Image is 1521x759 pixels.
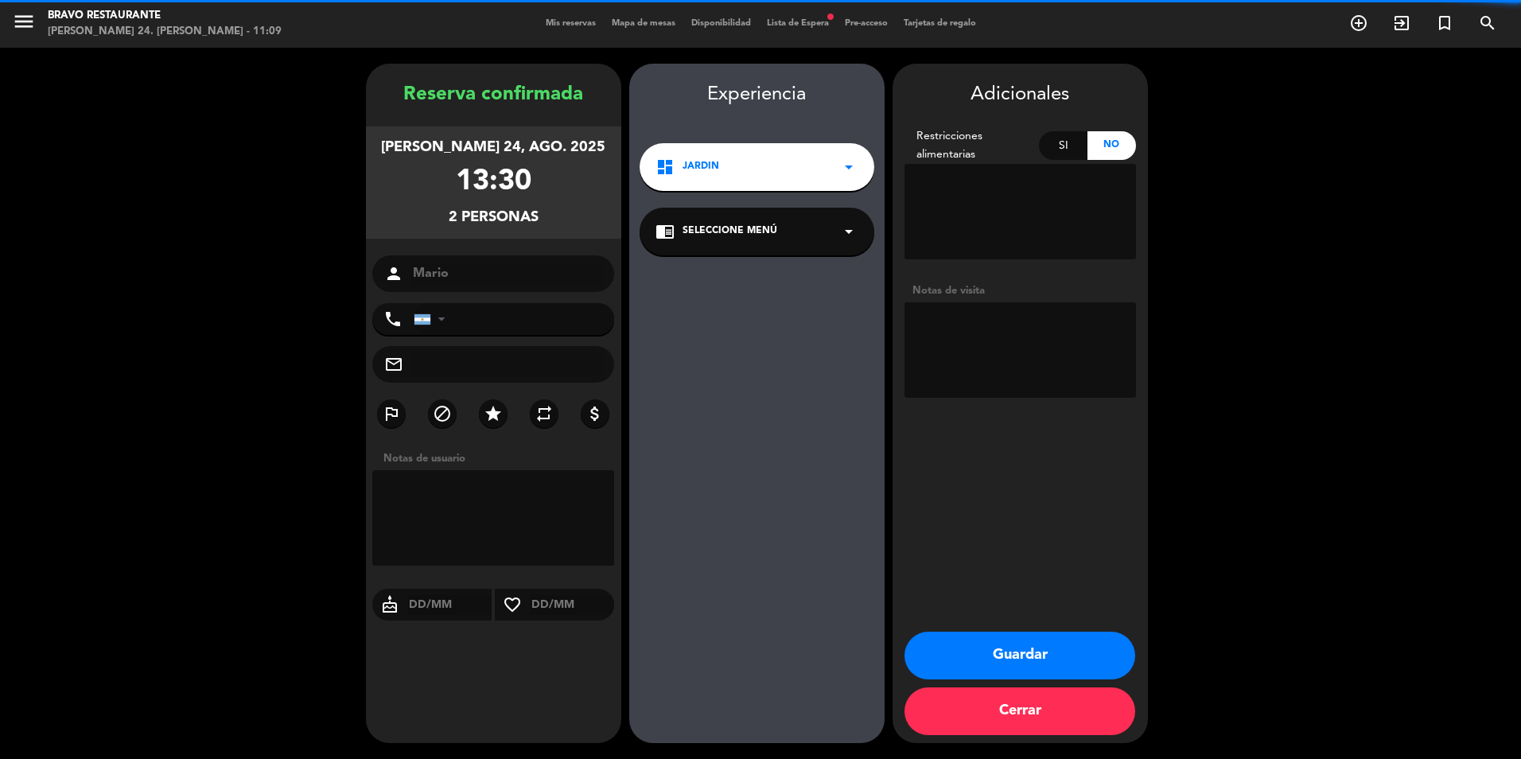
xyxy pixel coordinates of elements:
i: arrow_drop_down [839,158,858,177]
button: menu [12,10,36,39]
div: Notas de usuario [375,450,621,467]
div: Reserva confirmada [366,80,621,111]
input: DD/MM [530,595,615,615]
div: Adicionales [904,80,1136,111]
i: favorite_border [495,595,530,614]
i: attach_money [585,404,605,423]
button: Cerrar [904,687,1135,735]
div: Notas de visita [904,282,1136,299]
span: Seleccione Menú [683,224,777,239]
div: [PERSON_NAME] 24. [PERSON_NAME] - 11:09 [48,24,282,40]
i: chrome_reader_mode [655,222,675,241]
span: fiber_manual_record [826,12,835,21]
div: Experiencia [629,80,885,111]
i: repeat [535,404,554,423]
button: Guardar [904,632,1135,679]
i: person [384,264,403,283]
div: 13:30 [456,159,531,206]
i: cake [372,595,407,614]
i: exit_to_app [1392,14,1411,33]
i: menu [12,10,36,33]
div: Bravo Restaurante [48,8,282,24]
div: 2 personas [449,206,539,229]
i: outlined_flag [382,404,401,423]
i: phone [383,309,403,329]
i: search [1478,14,1497,33]
div: Si [1039,131,1087,160]
span: Tarjetas de regalo [896,19,984,28]
span: Mis reservas [538,19,604,28]
div: [PERSON_NAME] 24, ago. 2025 [381,136,605,159]
i: add_circle_outline [1349,14,1368,33]
i: mail_outline [384,355,403,374]
i: star [484,404,503,423]
i: block [433,404,452,423]
span: Mapa de mesas [604,19,683,28]
input: DD/MM [407,595,492,615]
div: No [1087,131,1136,160]
span: Disponibilidad [683,19,759,28]
span: Jardin [683,159,719,175]
i: arrow_drop_down [839,222,858,241]
span: Pre-acceso [837,19,896,28]
i: dashboard [655,158,675,177]
div: Argentina: +54 [414,304,451,334]
i: turned_in_not [1435,14,1454,33]
span: Lista de Espera [759,19,837,28]
div: Restricciones alimentarias [904,127,1040,164]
